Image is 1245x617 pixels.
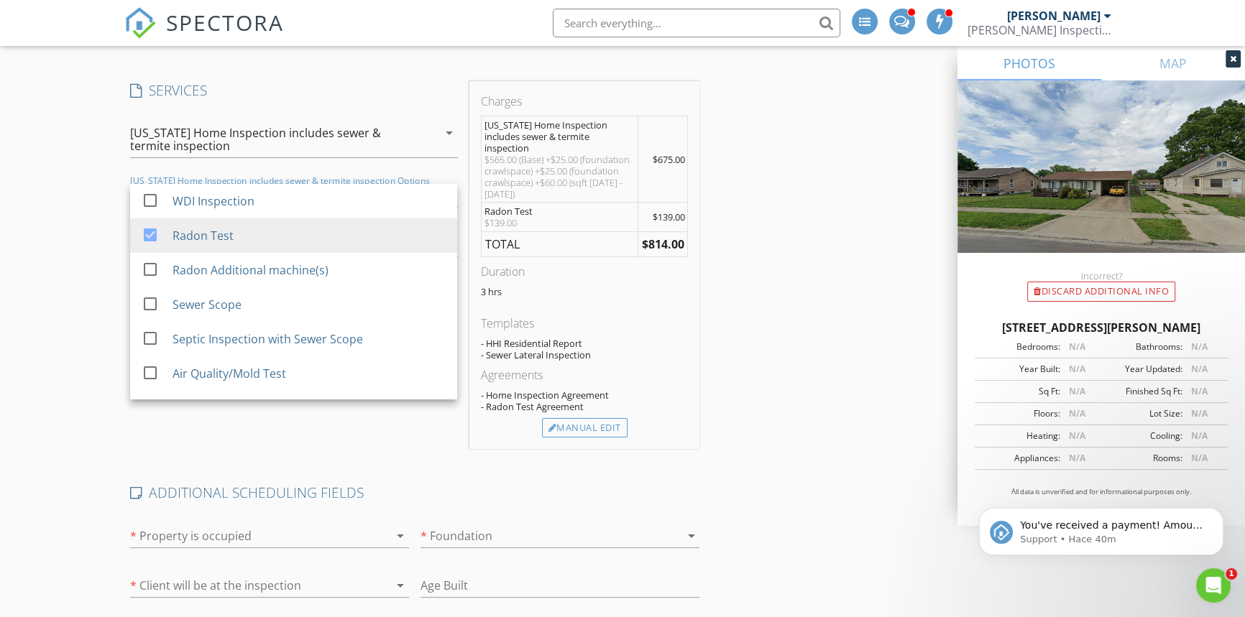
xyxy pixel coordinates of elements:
h4: ADDITIONAL SCHEDULING FIELDS [130,483,699,502]
div: Floors: [979,407,1060,420]
td: TOTAL [481,232,638,257]
i: arrow_drop_down [392,527,409,544]
div: Agreements [481,366,689,384]
div: Air Quality/Mold Test [173,365,286,382]
div: Discard Additional info [1027,282,1175,302]
div: Sewer Scope [173,296,242,313]
span: N/A [1069,340,1085,353]
div: Templates [481,315,689,332]
a: MAP [1101,46,1245,80]
span: N/A [1191,385,1208,397]
i: arrow_drop_down [682,527,699,544]
span: $675.00 [653,153,685,166]
a: PHOTOS [957,46,1101,80]
span: N/A [1191,452,1208,464]
span: N/A [1191,430,1208,442]
div: - Radon Test Agreement [481,401,689,412]
div: $565.00 (Base) +$25.00 (foundation crawlspace) +$25.00 (foundation crawlspace) +$60.00 (sqft [DAT... [484,154,635,200]
div: - Home Inspection Agreement [481,389,689,401]
div: [US_STATE] Home Inspection includes sewer & termite inspection [484,119,635,154]
div: Incorrect? [957,270,1245,282]
div: WDI Inspection [173,192,254,210]
img: The Best Home Inspection Software - Spectora [124,7,156,39]
div: Hawley Inspections [968,23,1111,37]
span: N/A [1069,385,1085,397]
div: - HHI Residential Report [481,338,689,349]
div: Sq Ft: [979,385,1060,398]
iframe: Intercom live chat [1196,568,1231,603]
div: Bedrooms: [979,340,1060,353]
span: N/A [1069,407,1085,419]
span: N/A [1191,407,1208,419]
div: [US_STATE] Home Inspection includes sewer & termite inspection [130,126,407,152]
div: Radon Additional machine(s) [173,261,329,279]
div: Radon Test [484,205,635,217]
div: - Sewer Lateral Inspection [481,349,689,361]
div: Lot Size: [1101,407,1182,420]
i: arrow_drop_down [441,187,458,204]
span: $139.00 [653,210,685,223]
iframe: Intercom notifications mensaje [957,478,1245,578]
div: Radon Test [173,227,234,244]
div: $139.00 [484,217,635,228]
i: arrow_drop_down [441,124,458,142]
div: [PERSON_NAME] [1007,9,1101,23]
input: Age Built [421,574,699,598]
div: [STREET_ADDRESS][PERSON_NAME] [975,319,1228,336]
div: Rooms: [1101,452,1182,465]
strong: $814.00 [642,236,684,252]
div: Heating: [979,430,1060,442]
a: SPECTORA [124,19,284,50]
span: N/A [1191,363,1208,375]
div: Appliances: [979,452,1060,465]
div: Manual Edit [542,418,628,438]
input: Search everything... [553,9,840,37]
p: 3 hrs [481,286,689,297]
div: Charges [481,93,689,110]
div: Cooling: [1101,430,1182,442]
div: Bathrooms: [1101,340,1182,353]
div: Septic Inspection with Sewer Scope [173,330,363,348]
div: Duration [481,263,689,280]
span: N/A [1069,452,1085,464]
span: N/A [1191,340,1208,353]
img: streetview [957,80,1245,287]
span: N/A [1069,363,1085,375]
div: Finished Sq Ft: [1101,385,1182,398]
h4: SERVICES [130,81,457,100]
span: N/A [1069,430,1085,442]
span: 1 [1226,568,1237,580]
div: Year Updated: [1101,363,1182,376]
i: arrow_drop_down [392,577,409,594]
div: Year Built: [979,363,1060,376]
span: SPECTORA [166,7,284,37]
